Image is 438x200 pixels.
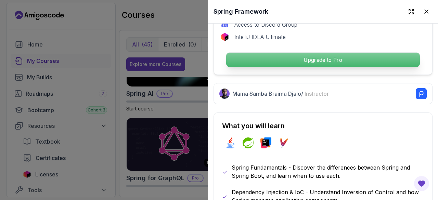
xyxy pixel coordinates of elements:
[214,7,268,16] h2: Spring Framework
[260,137,271,148] img: intellij logo
[234,21,297,29] p: Access to Discord Group
[226,53,420,67] p: Upgrade to Pro
[232,163,424,180] p: Spring Fundamentals - Discover the differences between Spring and Spring Boot, and learn when to ...
[278,137,289,148] img: maven logo
[221,33,229,41] img: jetbrains logo
[405,5,417,18] button: Expand drawer
[225,137,236,148] img: java logo
[413,175,430,192] button: Open Feedback Button
[243,137,254,148] img: spring logo
[234,33,286,41] p: IntelliJ IDEA Ultimate
[226,52,420,67] button: Upgrade to Pro
[232,90,329,98] p: Mama Samba Braima Djalo /
[219,89,230,99] img: Nelson Djalo
[305,90,329,97] span: Instructor
[222,121,424,131] h2: What you will learn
